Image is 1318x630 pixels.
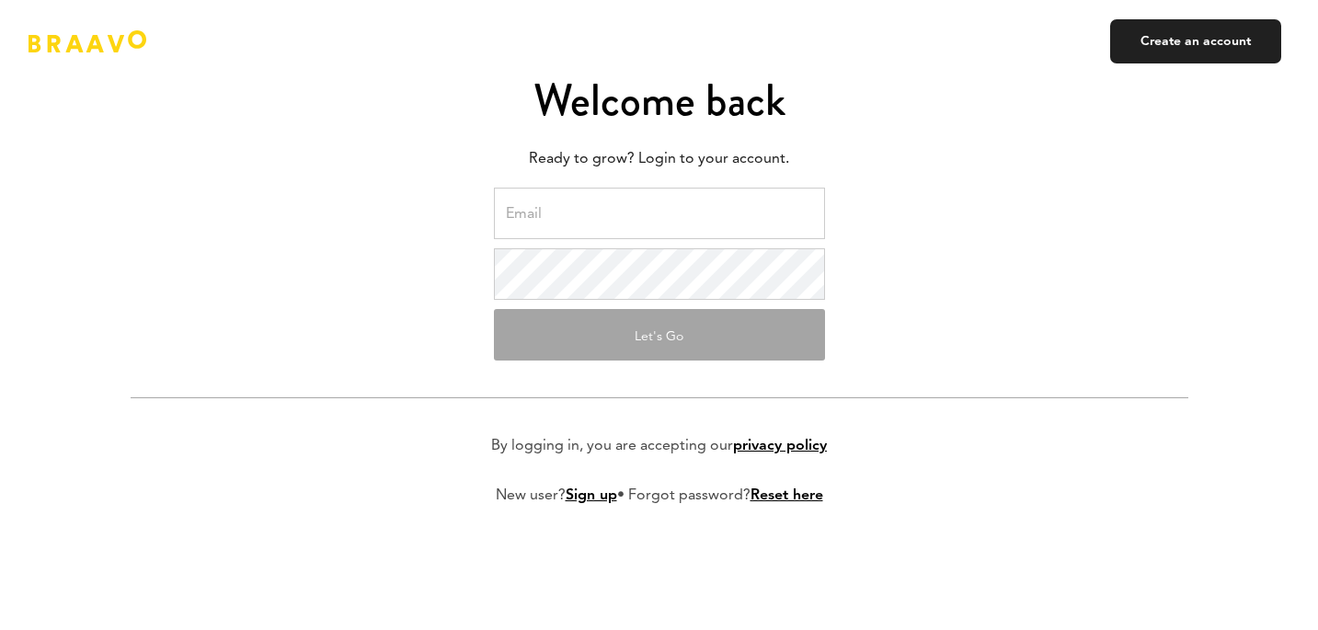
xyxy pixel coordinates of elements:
p: Ready to grow? Login to your account. [131,145,1188,173]
a: Sign up [566,488,617,503]
button: Let's Go [494,309,825,361]
a: Create an account [1110,19,1281,63]
p: By logging in, you are accepting our [491,435,827,457]
a: privacy policy [733,439,827,453]
span: Welcome back [533,69,785,132]
p: New user? • Forgot password? [496,485,823,507]
input: Email [494,188,825,239]
a: Reset here [751,488,823,503]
